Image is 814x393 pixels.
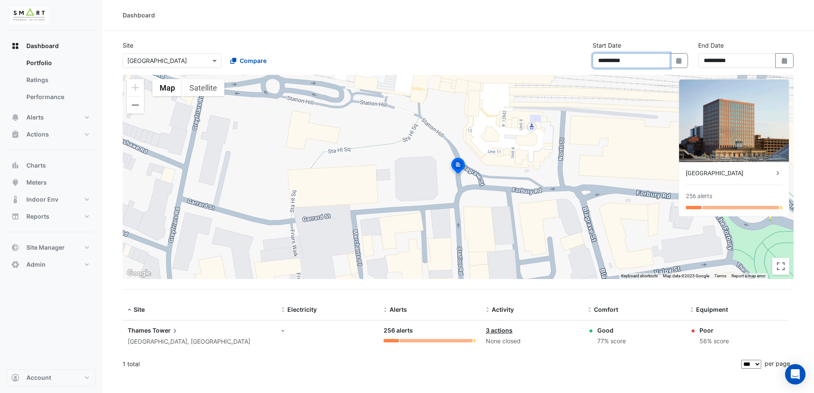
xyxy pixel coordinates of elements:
[134,306,145,313] span: Site
[7,208,95,225] button: Reports
[390,306,407,313] span: Alerts
[26,42,59,50] span: Dashboard
[449,157,467,177] img: site-pin-selected.svg
[26,195,58,204] span: Indoor Env
[663,273,709,278] span: Map data ©2025 Google
[765,360,790,367] span: per page
[7,174,95,191] button: Meters
[11,42,20,50] app-icon: Dashboard
[11,260,20,269] app-icon: Admin
[240,56,267,65] span: Compare
[384,326,476,336] div: 256 alerts
[679,80,789,162] img: Thames Tower
[152,79,182,96] button: Show street map
[11,161,20,170] app-icon: Charts
[26,161,46,170] span: Charts
[125,268,153,279] img: Google
[699,336,729,346] div: 56% score
[26,373,51,382] span: Account
[696,306,728,313] span: Equipment
[686,169,774,178] div: [GEOGRAPHIC_DATA]
[11,178,20,187] app-icon: Meters
[26,113,44,122] span: Alerts
[698,41,724,50] label: End Date
[486,327,513,334] a: 3 actions
[152,326,179,335] span: Tower
[675,57,683,64] fa-icon: Select Date
[128,337,271,347] div: [GEOGRAPHIC_DATA], [GEOGRAPHIC_DATA]
[593,41,621,50] label: Start Date
[11,195,20,204] app-icon: Indoor Env
[7,191,95,208] button: Indoor Env
[7,54,95,109] div: Dashboard
[182,79,224,96] button: Show satellite imagery
[621,273,658,279] button: Keyboard shortcuts
[123,353,739,375] div: 1 total
[281,326,373,335] div: -
[714,273,726,278] a: Terms
[125,268,153,279] a: Open this area in Google Maps (opens a new window)
[486,336,578,346] div: None closed
[11,130,20,139] app-icon: Actions
[26,260,46,269] span: Admin
[7,37,95,54] button: Dashboard
[11,113,20,122] app-icon: Alerts
[492,306,514,313] span: Activity
[7,239,95,256] button: Site Manager
[123,41,133,50] label: Site
[11,212,20,221] app-icon: Reports
[594,306,618,313] span: Comfort
[10,7,49,24] img: Company Logo
[11,243,20,252] app-icon: Site Manager
[26,212,49,221] span: Reports
[7,157,95,174] button: Charts
[7,369,95,386] button: Account
[772,258,789,275] button: Toggle fullscreen view
[26,243,65,252] span: Site Manager
[731,273,765,278] a: Report a map error
[7,126,95,143] button: Actions
[20,71,95,88] a: Ratings
[127,97,144,114] button: Zoom out
[686,192,712,201] div: 256 alerts
[128,327,151,334] span: Thames
[287,306,317,313] span: Electricity
[597,326,626,335] div: Good
[597,336,626,346] div: 77% score
[26,178,47,187] span: Meters
[20,54,95,71] a: Portfolio
[7,109,95,126] button: Alerts
[781,57,788,64] fa-icon: Select Date
[123,11,155,20] div: Dashboard
[26,130,49,139] span: Actions
[699,326,729,335] div: Poor
[20,88,95,105] a: Performance
[785,364,805,384] div: Open Intercom Messenger
[225,53,272,68] button: Compare
[127,79,144,96] button: Zoom in
[7,256,95,273] button: Admin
